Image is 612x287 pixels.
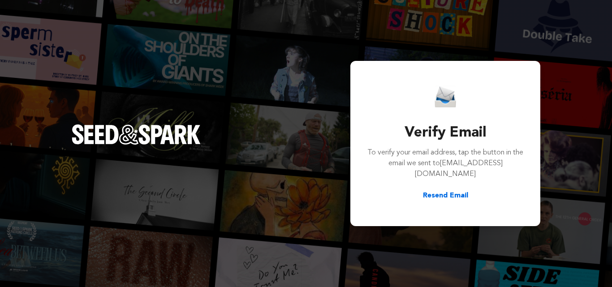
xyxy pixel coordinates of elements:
img: Seed&Spark Email Icon [435,86,456,108]
a: Seed&Spark Homepage [72,124,201,162]
img: Seed&Spark Logo [72,124,201,144]
button: Resend Email [423,190,468,201]
h3: Verify Email [366,122,524,144]
span: [EMAIL_ADDRESS][DOMAIN_NAME] [415,160,503,178]
p: To verify your email address, tap the button in the email we sent to [366,147,524,180]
